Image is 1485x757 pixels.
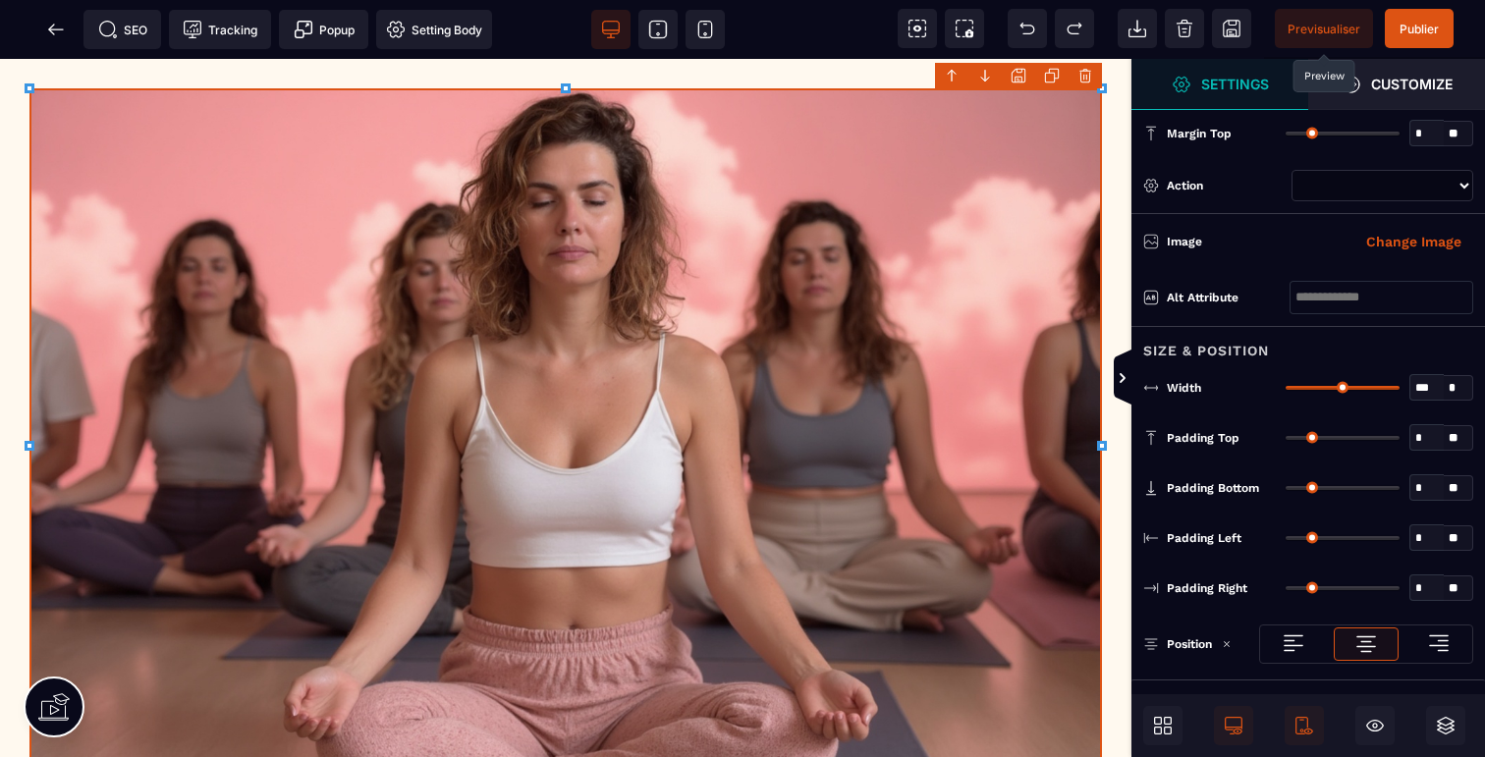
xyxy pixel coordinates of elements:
[1167,232,1320,251] div: Image
[1131,59,1308,110] span: Settings
[98,20,147,39] span: SEO
[183,20,257,39] span: Tracking
[1285,706,1324,745] span: Mobile Only
[1143,634,1212,654] p: Position
[1288,22,1360,36] span: Previsualiser
[1167,126,1232,141] span: Margin Top
[1400,22,1439,36] span: Publier
[1131,326,1485,362] div: Size & Position
[1355,706,1395,745] span: Hide/Show Block
[1354,632,1378,656] img: loading
[1282,631,1305,655] img: loading
[1167,288,1290,307] div: Alt attribute
[1167,380,1201,396] span: Width
[1222,639,1232,649] img: loading
[1308,59,1485,110] span: Open Style Manager
[1167,480,1259,496] span: Padding Bottom
[1143,706,1182,745] span: Open Blocks
[1201,77,1269,91] strong: Settings
[1167,430,1239,446] span: Padding Top
[1275,9,1373,48] span: Preview
[1167,176,1284,195] div: Action
[1426,706,1465,745] span: Open Layers
[1427,631,1451,655] img: loading
[945,9,984,48] span: Screenshot
[294,20,355,39] span: Popup
[1167,530,1241,546] span: Padding Left
[1354,226,1473,257] button: Change Image
[1214,706,1253,745] span: Desktop Only
[386,20,482,39] span: Setting Body
[1167,580,1247,596] span: Padding Right
[898,9,937,48] span: View components
[1371,77,1453,91] strong: Customize
[29,29,1102,744] img: c841f43657c404c58fae181b8417e7d6_openart-image_u9RtCxO6_1754556483076_raw.jpg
